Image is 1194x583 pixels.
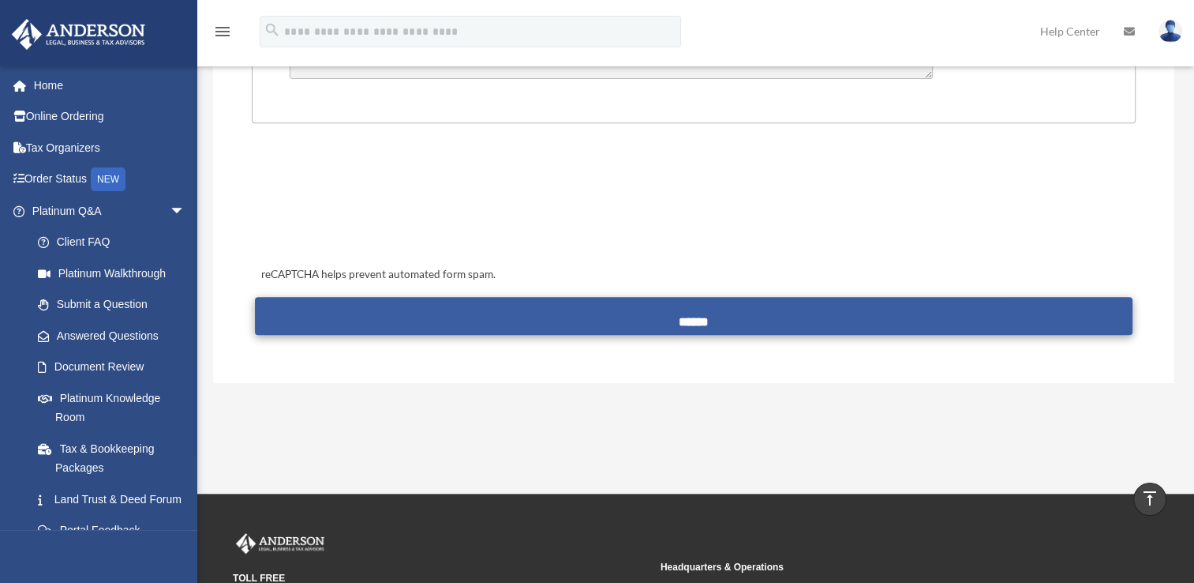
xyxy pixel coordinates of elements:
i: search [264,21,281,39]
a: Land Trust & Deed Forum [22,483,209,515]
a: Portal Feedback [22,515,209,547]
a: Client FAQ [22,227,209,258]
div: NEW [91,167,125,191]
img: Anderson Advisors Platinum Portal [233,533,328,554]
a: Tax Organizers [11,132,209,164]
img: User Pic [1158,20,1182,43]
a: Platinum Q&Aarrow_drop_down [11,195,209,227]
a: Answered Questions [22,320,209,352]
a: Submit a Question [22,289,201,321]
div: reCAPTCHA helps prevent automated form spam. [255,265,1133,284]
a: Order StatusNEW [11,164,209,196]
a: menu [213,28,232,41]
iframe: reCAPTCHA [256,172,496,234]
i: vertical_align_top [1140,489,1159,508]
img: Anderson Advisors Platinum Portal [7,19,150,50]
a: Online Ordering [11,101,209,133]
small: Headquarters & Operations [661,559,1077,576]
a: Platinum Knowledge Room [22,382,209,433]
a: Tax & Bookkeeping Packages [22,433,209,483]
i: menu [213,22,232,41]
a: Platinum Walkthrough [22,258,209,289]
a: Document Review [22,352,209,383]
a: Home [11,70,209,101]
a: vertical_align_top [1133,483,1166,516]
span: arrow_drop_down [170,195,201,228]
